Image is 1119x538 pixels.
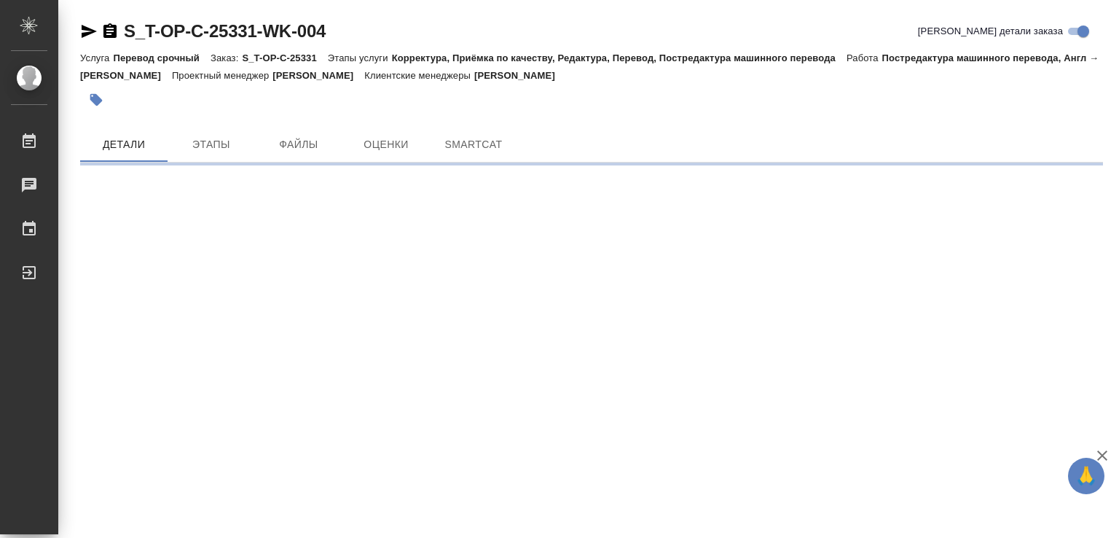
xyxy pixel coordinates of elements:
p: S_T-OP-C-25331 [242,52,327,63]
p: Услуга [80,52,113,63]
button: Скопировать ссылку для ЯМессенджера [80,23,98,40]
p: Работа [847,52,882,63]
p: Клиентские менеджеры [364,70,474,81]
span: Файлы [264,136,334,154]
span: SmartCat [439,136,509,154]
span: Детали [89,136,159,154]
button: Добавить тэг [80,84,112,116]
p: Заказ: [211,52,242,63]
p: [PERSON_NAME] [474,70,566,81]
p: Корректура, Приёмка по качеству, Редактура, Перевод, Постредактура машинного перевода [392,52,847,63]
p: Проектный менеджер [172,70,272,81]
a: S_T-OP-C-25331-WK-004 [124,21,326,41]
p: [PERSON_NAME] [272,70,364,81]
span: Этапы [176,136,246,154]
p: Перевод срочный [113,52,211,63]
span: [PERSON_NAME] детали заказа [918,24,1063,39]
span: Оценки [351,136,421,154]
p: Этапы услуги [328,52,392,63]
button: Скопировать ссылку [101,23,119,40]
span: 🙏 [1074,461,1099,491]
button: 🙏 [1068,458,1104,494]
